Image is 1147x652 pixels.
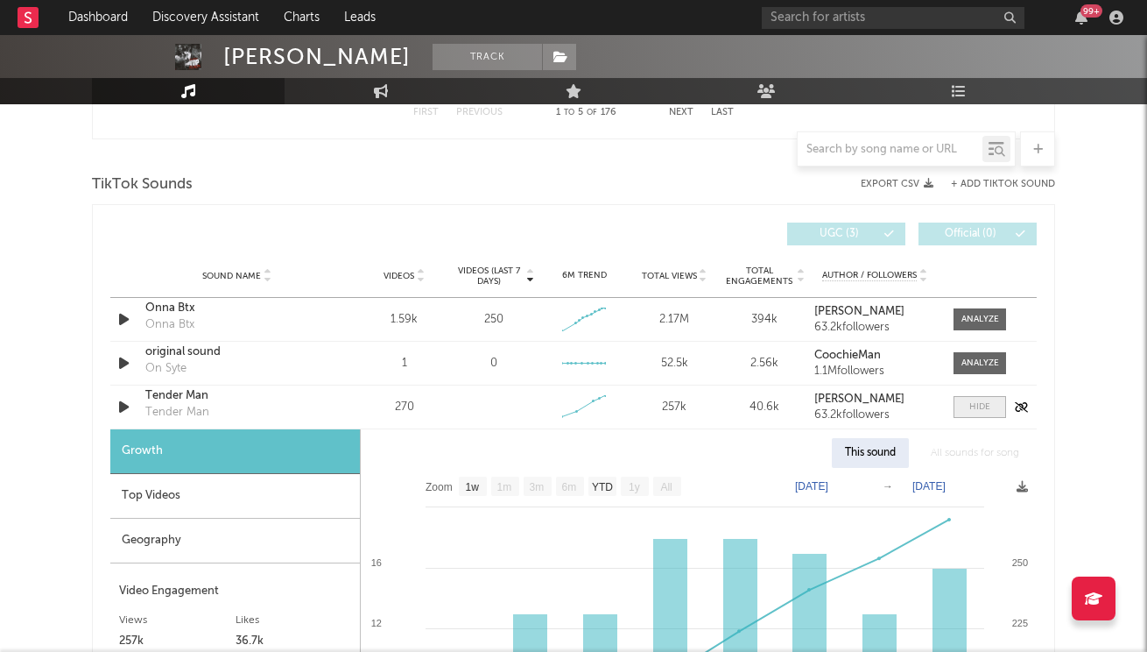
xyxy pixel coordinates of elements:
text: YTD [592,481,613,493]
a: original sound [145,344,328,361]
div: On Syte [145,360,186,378]
span: Videos [384,271,414,281]
span: Total Views [642,271,697,281]
a: [PERSON_NAME] [814,306,936,318]
strong: [PERSON_NAME] [814,306,904,317]
button: Official(0) [918,223,1037,245]
text: [DATE] [795,480,828,493]
a: Tender Man [145,387,328,405]
div: 250 [484,311,503,329]
input: Search for artists [762,7,1024,29]
text: [DATE] [912,480,946,493]
span: Official ( 0 ) [930,229,1010,239]
div: Top Videos [110,474,360,519]
div: 1.1M followers [814,365,936,378]
input: Search by song name or URL [798,143,982,157]
span: Total Engagements [724,266,795,287]
text: 1w [466,481,480,493]
text: 6m [562,481,577,493]
div: This sound [832,438,909,468]
a: Onna Btx [145,300,328,317]
div: Video Engagement [119,581,351,602]
div: 270 [363,399,445,416]
text: 1m [497,481,512,493]
button: Next [669,108,693,117]
div: 2.17M [634,311,715,329]
div: 1 [363,355,445,372]
div: 63.2k followers [814,409,936,422]
strong: CoochieMan [814,350,881,361]
div: [PERSON_NAME] [223,44,411,70]
text: 3m [530,481,545,493]
div: Tender Man [145,404,209,422]
span: UGC ( 3 ) [799,229,879,239]
a: CoochieMan [814,350,936,362]
div: 1.59k [363,311,445,329]
button: UGC(3) [787,223,905,245]
text: 16 [371,557,382,568]
text: Zoom [426,481,453,493]
button: Last [711,108,734,117]
text: 250 [1012,557,1028,568]
text: All [660,481,672,493]
div: 6M Trend [544,269,625,282]
button: Previous [456,108,503,117]
div: 1 5 176 [538,103,634,124]
div: Growth [110,429,360,474]
a: [PERSON_NAME] [814,393,936,406]
span: Author / Followers [822,270,917,281]
button: First [413,108,439,117]
div: 257k [119,631,236,652]
text: 225 [1012,618,1028,628]
strong: [PERSON_NAME] [814,393,904,405]
div: 52.5k [634,355,715,372]
text: 1y [629,481,640,493]
div: 99 + [1080,4,1102,18]
div: Onna Btx [145,316,194,334]
div: Likes [236,610,352,631]
div: 2.56k [724,355,806,372]
div: Geography [110,519,360,563]
div: All sounds for song [918,438,1032,468]
button: Track [433,44,542,70]
span: of [587,109,597,117]
span: to [564,109,574,117]
text: → [883,480,893,493]
div: 394k [724,311,806,329]
div: 0 [490,355,497,372]
span: Videos (last 7 days) [454,266,524,287]
button: 99+ [1075,11,1087,25]
button: Export CSV [861,179,933,189]
div: 36.7k [236,631,352,652]
text: 12 [371,618,382,628]
div: 257k [634,399,715,416]
span: Sound Name [202,271,261,281]
span: TikTok Sounds [92,174,193,195]
button: + Add TikTok Sound [933,180,1055,189]
div: 40.6k [724,399,806,416]
button: + Add TikTok Sound [951,180,1055,189]
div: 63.2k followers [814,322,936,334]
div: Views [119,610,236,631]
